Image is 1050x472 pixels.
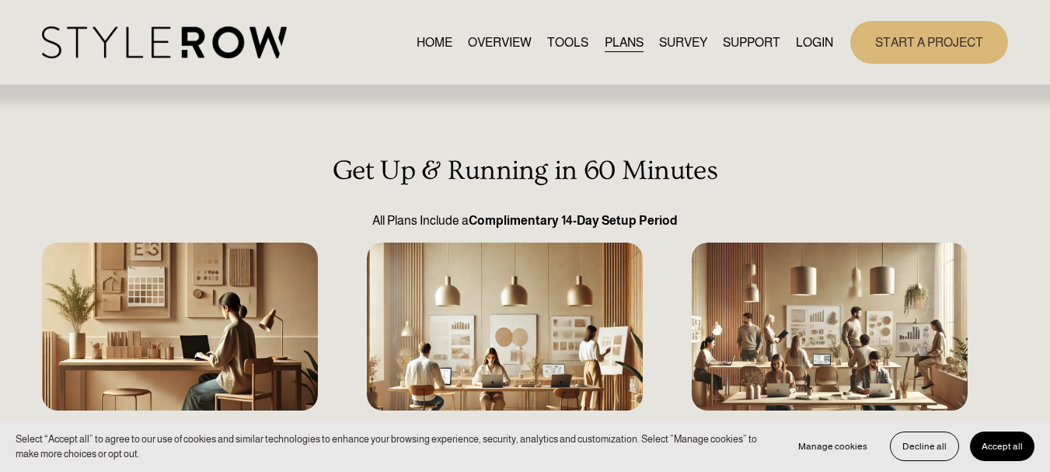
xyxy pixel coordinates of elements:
span: Accept all [982,441,1023,452]
p: All Plans Include a [42,212,1008,230]
strong: Complimentary 14-Day Setup Period [469,214,678,227]
a: SURVEY [659,32,707,53]
span: SUPPORT [723,33,780,52]
button: Decline all [890,432,959,461]
a: OVERVIEW [468,32,532,53]
h3: Get Up & Running in 60 Minutes [42,155,1008,187]
span: Decline all [902,441,947,452]
p: Select “Accept all” to agree to our use of cookies and similar technologies to enhance your brows... [16,432,771,461]
a: folder dropdown [723,32,780,53]
img: StyleRow [42,26,287,58]
a: PLANS [605,32,644,53]
span: Manage cookies [798,441,867,452]
button: Manage cookies [787,432,879,461]
a: HOME [417,32,452,53]
a: LOGIN [796,32,833,53]
a: TOOLS [547,32,588,53]
a: START A PROJECT [850,21,1008,64]
button: Accept all [970,432,1034,461]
